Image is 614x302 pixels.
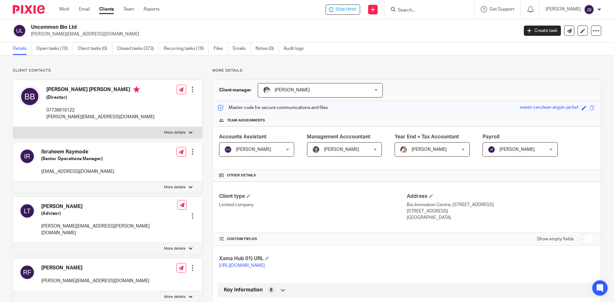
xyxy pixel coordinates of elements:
a: Emails [233,43,251,55]
a: [URL][DOMAIN_NAME] [219,263,265,268]
h4: [PERSON_NAME] [PERSON_NAME] [46,86,154,94]
p: More details [164,246,185,251]
img: svg%3E [584,4,594,15]
p: More details [164,130,185,135]
a: Recurring tasks (19) [164,43,209,55]
span: Other details [227,173,256,178]
h2: Uncommon Bio Ltd [31,24,418,31]
span: [PERSON_NAME] [324,147,359,152]
h4: [PERSON_NAME] [41,265,149,271]
a: Create task [524,26,561,36]
span: Payroll [483,134,500,139]
a: Email [79,6,90,12]
p: [PERSON_NAME][EMAIL_ADDRESS][DOMAIN_NAME] [46,114,154,120]
a: Client tasks (0) [78,43,112,55]
div: Uncommon Bio Ltd [326,4,360,15]
p: 07738616122 [46,107,154,113]
span: Year End + Tax Accountant [395,134,459,139]
span: Get Support [490,7,514,12]
span: [PERSON_NAME] [275,88,310,92]
p: More details [164,294,185,299]
h4: Ibraheem Raymode [41,149,114,155]
p: Limited company [219,202,407,208]
img: svg%3E [20,265,35,280]
img: svg%3E [224,146,232,153]
img: Pixie [13,5,45,14]
p: More details [212,68,601,73]
h5: (Advisor) [41,210,177,217]
p: [GEOGRAPHIC_DATA] [407,214,594,221]
p: [PERSON_NAME] [546,6,581,12]
h4: Xama Hub 01) URL [219,255,407,262]
span: [PERSON_NAME] [412,147,447,152]
a: Audit logs [284,43,308,55]
p: [PERSON_NAME][EMAIL_ADDRESS][PERSON_NAME][DOMAIN_NAME] [41,223,177,236]
p: Bio-Innovation Centre, [STREET_ADDRESS] [407,202,594,208]
span: Accounts Assistant [219,134,266,139]
a: Clients [99,6,114,12]
a: Open tasks (10) [36,43,73,55]
p: [STREET_ADDRESS] [407,208,594,214]
i: Primary [133,86,140,93]
h4: [PERSON_NAME] [41,203,177,210]
a: Details [13,43,32,55]
img: Kayleigh%20Henson.jpeg [400,146,407,153]
p: Client contacts [13,68,202,73]
p: [PERSON_NAME][EMAIL_ADDRESS][DOMAIN_NAME] [31,31,514,37]
a: Files [214,43,228,55]
input: Search [397,8,455,13]
h3: Client manager [219,87,251,93]
a: Reports [144,6,160,12]
span: 8 [270,287,272,293]
p: Master code for secure communications and files [217,105,328,111]
img: svg%3E [20,149,35,164]
h5: (Senior Operations Manager) [41,156,114,162]
span: [PERSON_NAME] [236,147,271,152]
p: More details [164,185,185,190]
img: svg%3E [20,203,35,219]
div: sweet-cerulean-argyle-jacket [520,104,579,112]
label: Show empty fields [537,236,574,242]
span: Management Acccountant [307,134,370,139]
a: Notes (0) [256,43,279,55]
h4: Address [407,193,594,200]
h4: Client type [219,193,407,200]
span: [PERSON_NAME] [500,147,535,152]
img: svg%3E [488,146,495,153]
span: Key Information [224,287,263,293]
a: Closed tasks (373) [117,43,159,55]
span: Stop timer [335,6,357,13]
img: sarah-royle.jpg [263,86,271,94]
h5: (Director) [46,94,154,101]
img: svg%3E [20,86,40,107]
img: svg%3E [13,24,26,37]
a: Work [59,6,69,12]
a: Team [123,6,134,12]
p: [PERSON_NAME][EMAIL_ADDRESS][DOMAIN_NAME] [41,278,149,284]
h4: CUSTOM FIELDS [219,236,407,242]
span: Team assignments [227,118,265,123]
p: [EMAIL_ADDRESS][DOMAIN_NAME] [41,168,114,175]
img: 1530183611242%20(1).jpg [312,146,320,153]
